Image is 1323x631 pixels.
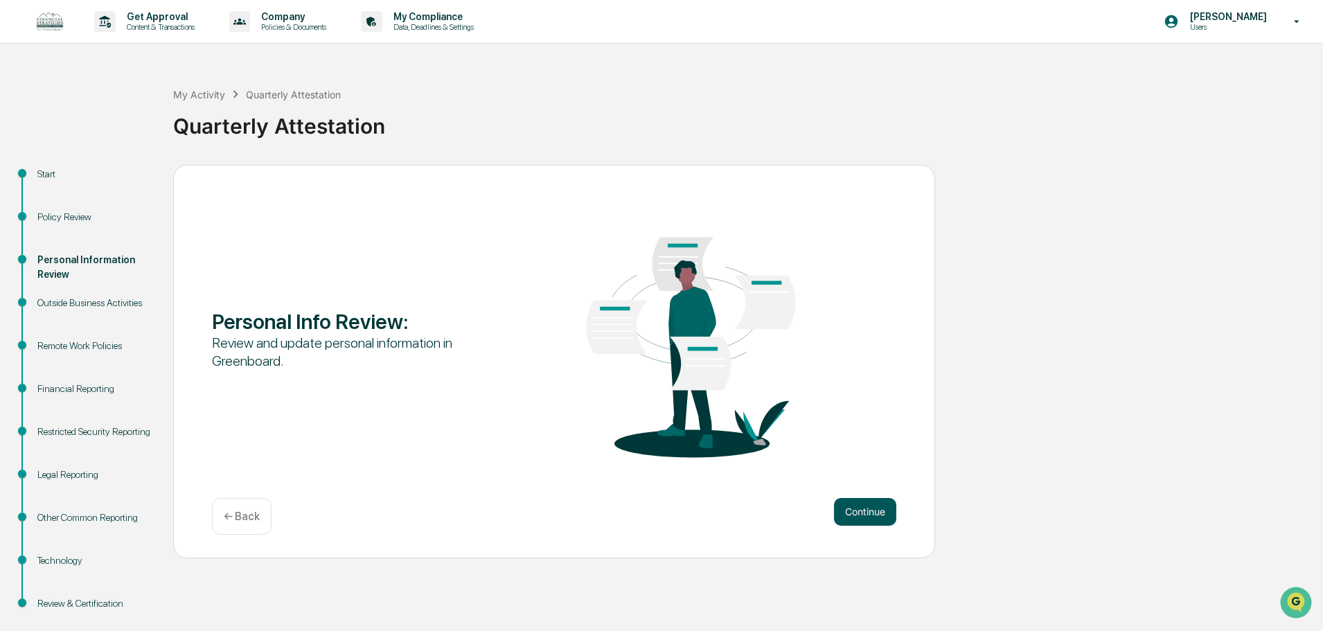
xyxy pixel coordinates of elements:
p: Get Approval [116,11,202,22]
div: Quarterly Attestation [246,89,341,100]
img: 1746055101610-c473b297-6a78-478c-a979-82029cc54cd1 [14,106,39,131]
p: Company [250,11,333,22]
div: 🗄️ [100,176,112,187]
div: 🔎 [14,202,25,213]
p: Data, Deadlines & Settings [382,22,481,32]
p: [PERSON_NAME] [1179,11,1274,22]
a: 🖐️Preclearance [8,169,95,194]
div: Remote Work Policies [37,339,151,353]
span: Pylon [138,235,168,245]
div: Technology [37,553,151,568]
p: How can we help? [14,29,252,51]
div: Start [37,167,151,181]
iframe: Open customer support [1279,585,1316,623]
a: Powered byPylon [98,234,168,245]
p: My Compliance [382,11,481,22]
div: Personal Information Review [37,253,151,282]
div: Review and update personal information in Greenboard. [212,334,486,370]
button: Continue [834,498,896,526]
div: Review & Certification [37,596,151,611]
span: Data Lookup [28,201,87,215]
div: Financial Reporting [37,382,151,396]
div: Outside Business Activities [37,296,151,310]
div: Legal Reporting [37,468,151,482]
span: Preclearance [28,175,89,188]
p: ← Back [224,510,260,523]
div: Start new chat [47,106,227,120]
div: Other Common Reporting [37,510,151,525]
div: Policy Review [37,210,151,224]
div: Quarterly Attestation [173,103,1316,139]
div: My Activity [173,89,225,100]
a: 🗄️Attestations [95,169,177,194]
div: We're available if you need us! [47,120,175,131]
div: Restricted Security Reporting [37,425,151,439]
div: 🖐️ [14,176,25,187]
div: Personal Info Review : [212,309,486,334]
img: logo [33,9,66,35]
p: Content & Transactions [116,22,202,32]
p: Policies & Documents [250,22,333,32]
img: Personal Info Review [554,195,828,481]
span: Attestations [114,175,172,188]
p: Users [1179,22,1274,32]
button: Start new chat [236,110,252,127]
a: 🔎Data Lookup [8,195,93,220]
